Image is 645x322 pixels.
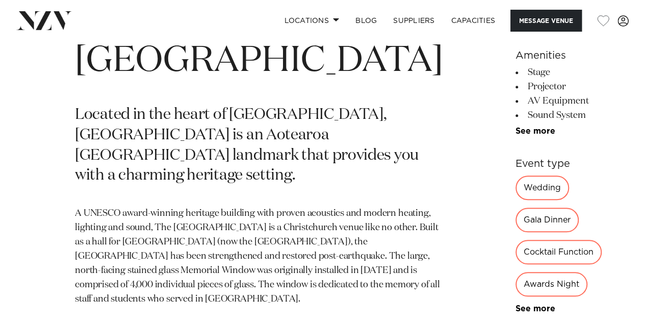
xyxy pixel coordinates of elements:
h6: Event type [515,156,626,171]
li: Sound System [515,108,626,122]
img: nzv-logo.png [16,11,72,30]
a: Capacities [443,10,504,32]
h6: Amenities [515,48,626,63]
div: Wedding [515,176,569,200]
a: SUPPLIERS [385,10,443,32]
a: Locations [276,10,347,32]
button: Message Venue [510,10,582,32]
a: BLOG [347,10,385,32]
li: Stage [515,65,626,80]
li: Projector [515,80,626,94]
li: AV Equipment [515,94,626,108]
div: Cocktail Function [515,240,602,264]
div: Gala Dinner [515,208,579,232]
div: Awards Night [515,272,587,296]
p: Located in the heart of [GEOGRAPHIC_DATA], [GEOGRAPHIC_DATA] is an Aotearoa [GEOGRAPHIC_DATA] lan... [75,105,443,187]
